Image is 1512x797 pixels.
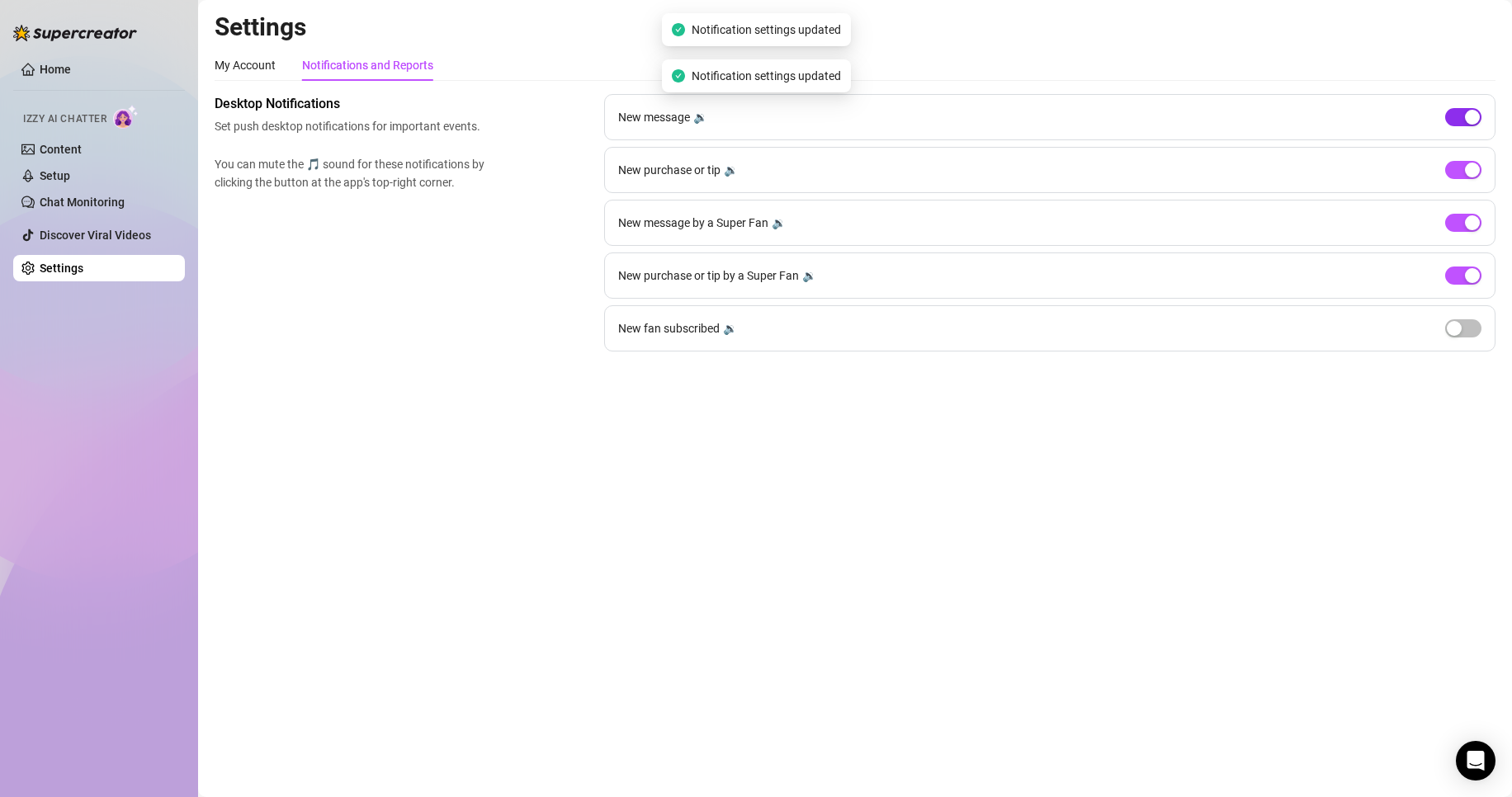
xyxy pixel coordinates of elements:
[618,108,690,126] span: New message
[723,319,737,337] div: 🔉
[692,67,841,85] span: Notification settings updated
[672,69,685,83] span: check-circle
[40,262,83,275] a: Settings
[618,161,721,179] span: New purchase or tip
[40,63,71,76] a: Home
[13,25,137,41] img: logo-BBDzfeDw.svg
[692,21,841,39] span: Notification settings updated
[672,23,685,36] span: check-circle
[772,214,786,232] div: 🔉
[302,56,433,74] div: Notifications and Reports
[40,196,125,209] a: Chat Monitoring
[40,229,151,242] a: Discover Viral Videos
[618,266,799,285] span: New purchase or tip by a Super Fan
[693,108,707,126] div: 🔉
[113,105,139,129] img: AI Chatter
[724,161,738,179] div: 🔉
[215,12,1495,43] h2: Settings
[618,319,720,337] span: New fan subscribed
[215,94,492,114] span: Desktop Notifications
[1456,741,1495,780] div: Open Intercom Messenger
[40,169,70,182] a: Setup
[23,111,106,127] span: Izzy AI Chatter
[618,214,768,232] span: New message by a Super Fan
[215,56,276,74] div: My Account
[802,266,816,285] div: 🔉
[40,143,82,156] a: Content
[215,117,492,135] span: Set push desktop notifications for important events.
[215,155,492,191] span: You can mute the 🎵 sound for these notifications by clicking the button at the app's top-right co...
